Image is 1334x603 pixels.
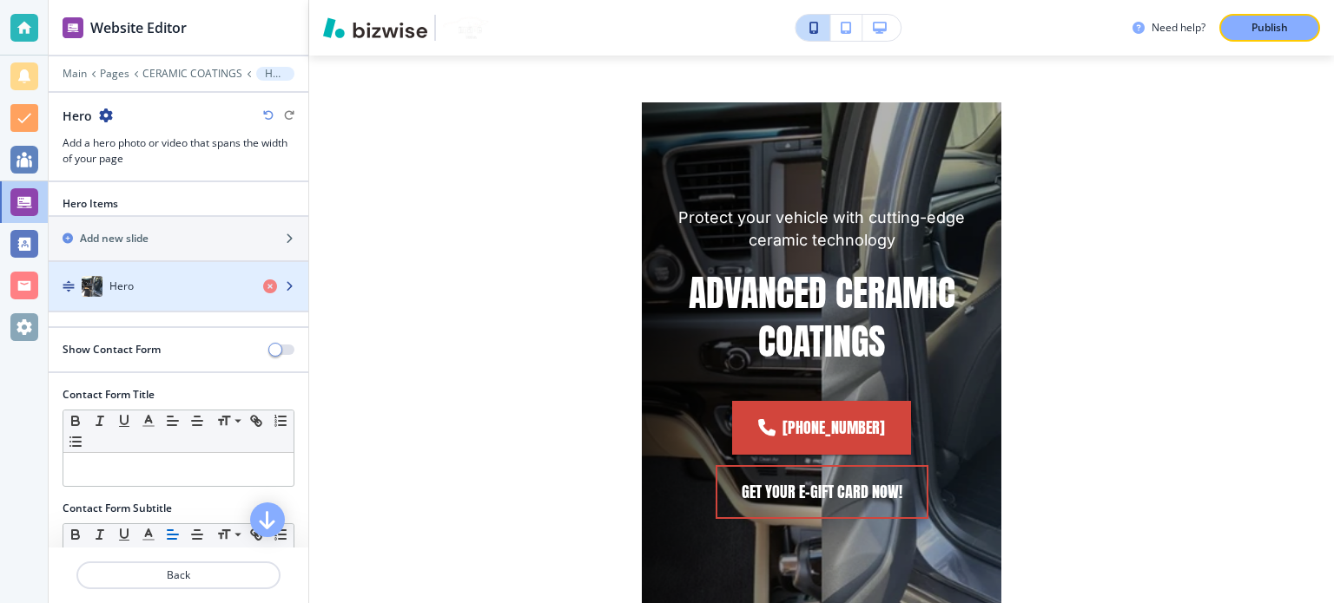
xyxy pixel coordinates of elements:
img: editor icon [63,17,83,38]
button: CERAMIC COATINGS [142,68,242,80]
button: DragHero [49,262,308,312]
p: Protect your vehicle with cutting-edge ceramic technology [663,206,981,252]
button: Main [63,68,87,80]
h4: Hero [109,279,134,294]
p: Hero [265,68,286,80]
h2: Add new slide [80,231,149,246]
img: Drag [63,280,75,292]
h3: Add a hero photo or video that spans the width of your page [63,135,294,167]
h2: Contact Form Subtitle [63,501,172,516]
h3: Need help? [1152,20,1205,36]
p: Publish [1251,20,1288,36]
h1: Advanced Ceramic Coatings [663,269,981,366]
button: Hero [256,67,294,81]
a: [PHONE_NUMBER] [732,401,911,455]
button: Pages [100,68,129,80]
button: Back [76,561,281,589]
img: Your Logo [443,16,490,38]
h2: Contact Form Title [63,387,155,403]
h2: Hero [63,107,92,125]
button: Publish [1219,14,1320,42]
h2: Website Editor [90,17,187,38]
a: Get Your E-Gift Card Now! [716,465,928,519]
button: Add new slide [49,217,308,260]
p: Back [78,567,279,583]
h2: Show Contact Form [63,342,161,357]
img: Bizwise Logo [323,17,427,38]
h2: Hero Items [63,196,118,212]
